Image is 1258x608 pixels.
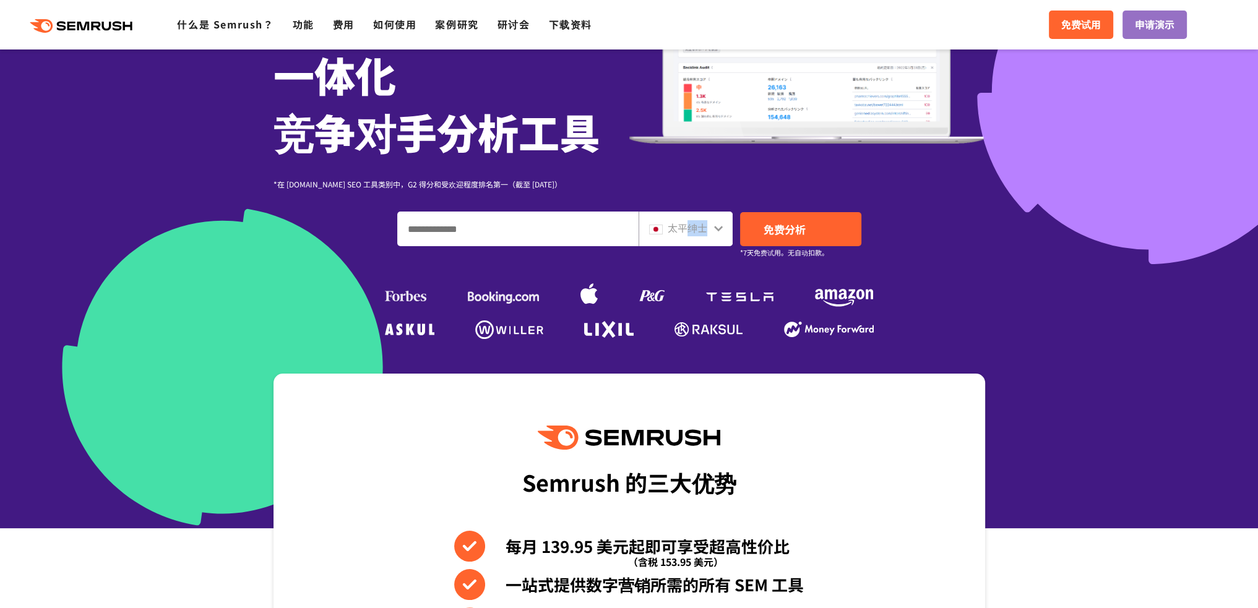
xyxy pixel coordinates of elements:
a: 费用 [333,17,355,32]
font: 免费试用 [1061,17,1101,32]
font: 一体化 [274,45,396,104]
font: 申请演示 [1135,17,1174,32]
a: 功能 [293,17,314,32]
font: 每月 139.95 美元起即可享受超高性价比 [506,534,790,557]
a: 研讨会 [498,17,530,32]
font: 免费分析 [764,221,806,237]
input: 输入域名、关键字或 URL [398,212,638,246]
a: 申请演示 [1122,11,1187,39]
a: 案例研究 [435,17,478,32]
img: Semrush [538,426,720,450]
a: 如何使用 [373,17,416,32]
a: 免费试用 [1049,11,1113,39]
font: 一站式提供数字营销所需的所有 SEM 工具 [506,573,804,596]
font: Semrush 的三大优势 [522,466,736,498]
font: *7天免费试用。无自动扣款。 [740,247,829,257]
font: （含税 153.95 美元） [628,554,723,569]
a: 什么是 Semrush？ [177,17,274,32]
a: 下载资料 [549,17,592,32]
font: 太平绅士 [668,220,707,235]
a: 免费分析 [740,212,861,246]
font: *在 [DOMAIN_NAME] SEO 工具类别中，G2 得分和受欢迎程度排名第一（截至 [DATE]） [274,179,562,189]
font: 竞争对手分析工具 [274,101,600,161]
